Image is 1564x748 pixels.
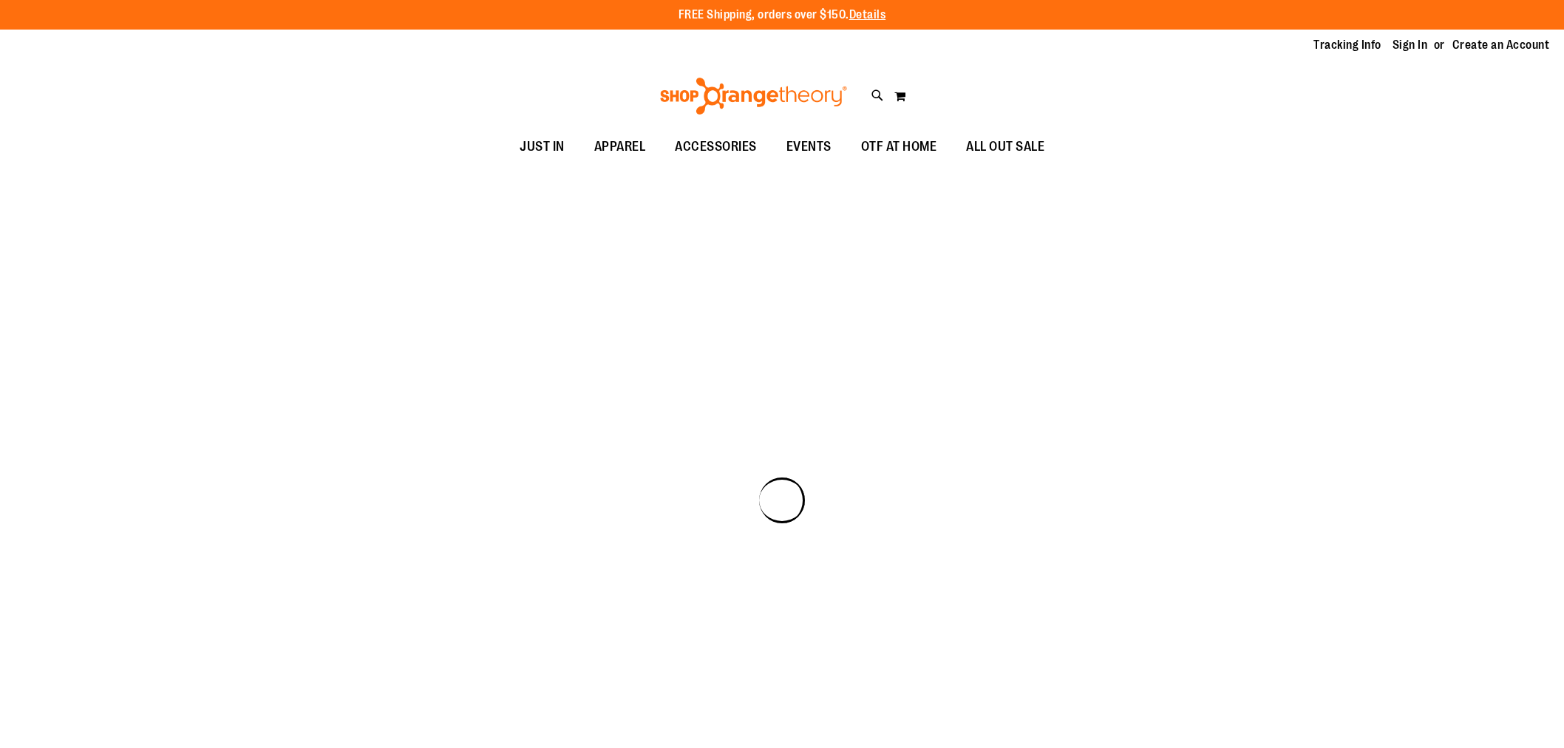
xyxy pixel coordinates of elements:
span: ACCESSORIES [675,130,757,163]
a: Create an Account [1452,37,1550,53]
a: Sign In [1393,37,1428,53]
span: ALL OUT SALE [966,130,1044,163]
span: OTF AT HOME [861,130,937,163]
img: Shop Orangetheory [658,78,849,115]
a: Details [849,8,886,21]
span: EVENTS [786,130,832,163]
span: JUST IN [520,130,565,163]
span: APPAREL [594,130,646,163]
p: FREE Shipping, orders over $150. [679,7,886,24]
a: Tracking Info [1313,37,1381,53]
